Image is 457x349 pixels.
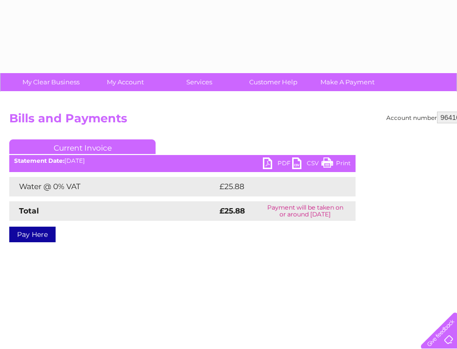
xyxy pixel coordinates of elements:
[217,177,336,196] td: £25.88
[9,139,156,154] a: Current Invoice
[19,206,39,215] strong: Total
[14,157,64,164] b: Statement Date:
[85,73,165,91] a: My Account
[255,201,356,221] td: Payment will be taken on or around [DATE]
[9,177,217,196] td: Water @ 0% VAT
[9,157,356,164] div: [DATE]
[307,73,388,91] a: Make A Payment
[219,206,245,215] strong: £25.88
[233,73,314,91] a: Customer Help
[9,227,56,242] a: Pay Here
[263,157,292,172] a: PDF
[292,157,321,172] a: CSV
[321,157,351,172] a: Print
[159,73,239,91] a: Services
[11,73,91,91] a: My Clear Business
